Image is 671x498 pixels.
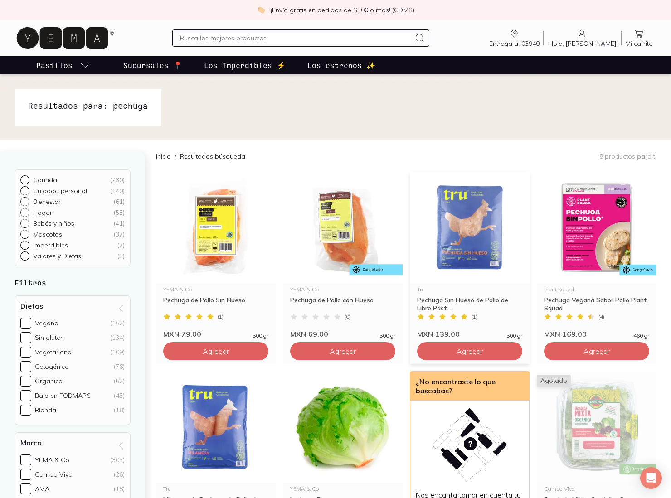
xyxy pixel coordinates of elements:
p: ¡Envío gratis en pedidos de $500 o más! (CDMX) [271,5,414,15]
div: ( 53 ) [113,208,125,217]
button: Agregar [417,342,522,360]
span: MXN 69.00 [290,329,328,338]
a: ¡Hola, [PERSON_NAME]! [544,29,621,48]
span: ( 1 ) [218,314,224,319]
strong: Filtros [15,278,46,287]
div: Tru [163,486,268,492]
a: Mi carrito [622,29,656,48]
p: Mascotas [33,230,62,238]
img: Lechuga Romana [283,371,403,483]
p: Hogar [33,208,52,217]
p: Comida [33,176,57,184]
div: Bajo en FODMAPS [35,392,91,400]
a: 33649 pechuga con hueso yemaYEMA & CoPechuga de Pollo con Hueso(0)MXN 69.00500 gr [283,172,403,338]
div: Pechuga de Pollo Sin Hueso [163,296,268,312]
div: ( 730 ) [110,176,125,184]
div: ( 61 ) [113,198,125,206]
a: Los Imperdibles ⚡️ [202,56,287,74]
img: Ensalada Mixta Orgánica Campo Vivo [537,371,656,483]
input: Cetogénica(76) [20,361,31,372]
h4: Dietas [20,301,43,310]
div: Vegetariana [35,348,72,356]
input: Busca los mejores productos [180,33,410,44]
img: check [257,6,265,14]
a: Entrega a: 03940 [486,29,543,48]
div: (52) [114,377,125,385]
div: Blanda [35,406,56,414]
button: Agregar [544,342,649,360]
p: Pasillos [36,60,73,71]
div: ( 41 ) [113,219,125,227]
span: MXN 169.00 [544,329,587,338]
div: Pechuga de Pollo con Hueso [290,296,395,312]
img: Pechuga Vegana Sabor Pollo Plant Squad [537,172,656,283]
p: Sucursales 📍 [123,60,182,71]
div: (134) [110,334,125,342]
p: 8 productos para ti [599,152,656,160]
div: Plant Squad [544,287,649,292]
p: Los Imperdibles ⚡️ [204,60,286,71]
span: Agregar [457,347,483,356]
a: Pechuga Vegana Sabor Pollo Plant SquadPlant SquadPechuga Vegana Sabor Pollo Plant Squad(4)MXN 169... [537,172,656,338]
p: Bebés y niños [33,219,74,227]
div: (43) [114,392,125,400]
span: Agotado [537,375,571,387]
span: Agregar [203,347,229,356]
div: YEMA & Co [163,287,268,292]
img: 32194 Milanesa de pollo Tru [156,371,276,483]
span: 500 gr [379,333,395,338]
span: 500 gr [253,333,268,338]
p: Cuidado personal [33,187,87,195]
a: Los estrenos ✨ [306,56,377,74]
img: 33649 pechuga con hueso yema [283,172,403,283]
div: YEMA & Co [290,287,395,292]
div: Sin gluten [35,334,64,342]
div: Pechuga Sin Hueso de Pollo de Libre Past... [417,296,522,312]
span: ( 4 ) [598,314,604,319]
div: Campo Vivo [35,470,73,479]
input: Bajo en FODMAPS(43) [20,390,31,401]
span: MXN 139.00 [417,329,460,338]
div: (18) [114,485,125,493]
span: 460 gr [633,333,649,338]
input: Blanda(18) [20,405,31,416]
input: Vegetariana(109) [20,347,31,358]
p: Imperdibles [33,241,68,249]
span: ( 1 ) [472,314,477,319]
a: Pechuga de Pollo sin Hueso TruTruPechuga Sin Hueso de Pollo de Libre Past...(1)MXN 139.00500 gr [410,172,530,338]
p: Los estrenos ✨ [307,60,375,71]
div: (26) [114,470,125,479]
div: Cetogénica [35,363,69,371]
div: (305) [110,456,125,464]
input: Orgánica(52) [20,376,31,387]
div: YEMA & Co [290,486,395,492]
div: (76) [114,363,125,371]
a: Inicio [156,152,171,160]
span: Agregar [583,347,610,356]
div: Campo Vivo [544,486,649,492]
span: 500 gr [506,333,522,338]
div: ( 37 ) [113,230,125,238]
span: / [171,152,180,161]
div: Tru [417,287,522,292]
div: ¿No encontraste lo que buscabas? [410,372,529,401]
input: Sin gluten(134) [20,332,31,343]
span: Entrega a: 03940 [489,39,540,48]
div: (109) [110,348,125,356]
a: 33650 - pechuga-sin-hueso-yema-1YEMA & CoPechuga de Pollo Sin Hueso(1)MXN 79.00500 gr [156,172,276,338]
input: AMA(18) [20,483,31,494]
div: Orgánica [35,377,63,385]
div: AMA [35,485,49,493]
a: pasillo-todos-link [34,56,92,74]
input: YEMA & Co(305) [20,454,31,465]
img: Pechuga de Pollo sin Hueso Tru [410,172,530,283]
span: Agregar [330,347,356,356]
p: Valores y Dietas [33,252,81,260]
span: MXN 79.00 [163,329,201,338]
input: Vegana(162) [20,318,31,329]
button: Agregar [290,342,395,360]
div: YEMA & Co [35,456,69,464]
span: Mi carrito [625,39,653,48]
div: ( 140 ) [110,187,125,195]
div: ( 5 ) [117,252,125,260]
